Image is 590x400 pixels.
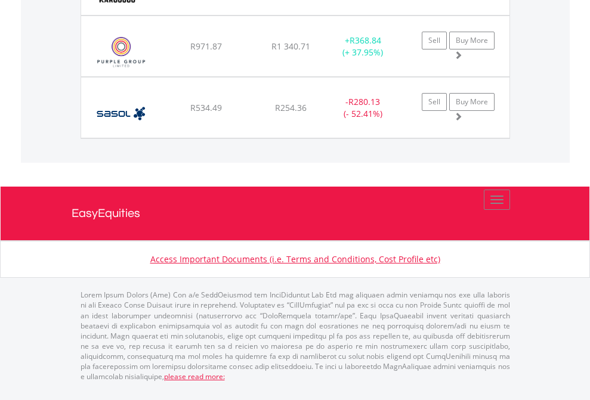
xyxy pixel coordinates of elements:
[449,93,495,111] a: Buy More
[150,253,440,265] a: Access Important Documents (i.e. Terms and Conditions, Cost Profile etc)
[164,371,225,382] a: please read more:
[348,96,380,107] span: R280.13
[87,92,155,135] img: EQU.ZA.SOL.png
[449,32,495,49] a: Buy More
[190,41,222,52] span: R971.87
[87,31,156,73] img: EQU.ZA.PPE.png
[81,290,510,382] p: Lorem Ipsum Dolors (Ame) Con a/e SeddOeiusmod tem InciDiduntut Lab Etd mag aliquaen admin veniamq...
[326,35,400,58] div: + (+ 37.95%)
[326,96,400,120] div: - (- 52.41%)
[422,93,447,111] a: Sell
[190,102,222,113] span: R534.49
[271,41,310,52] span: R1 340.71
[422,32,447,49] a: Sell
[72,187,519,240] a: EasyEquities
[350,35,381,46] span: R368.84
[275,102,307,113] span: R254.36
